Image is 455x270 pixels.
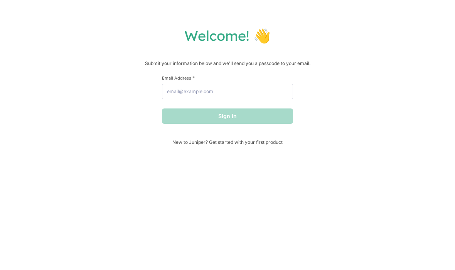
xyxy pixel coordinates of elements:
p: Submit your information below and we'll send you a passcode to your email. [8,60,447,67]
span: This field is required. [192,75,195,81]
label: Email Address [162,75,293,81]
span: New to Juniper? Get started with your first product [162,139,293,145]
h1: Welcome! 👋 [8,27,447,44]
input: email@example.com [162,84,293,99]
